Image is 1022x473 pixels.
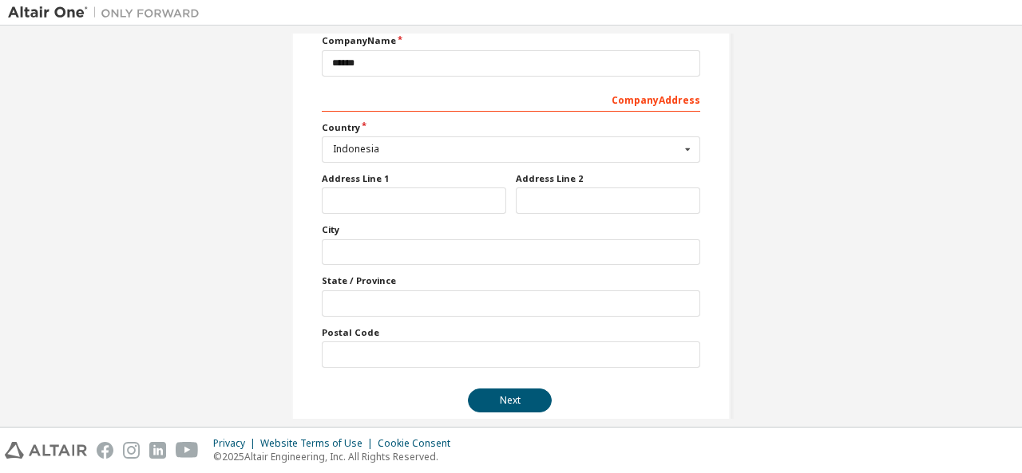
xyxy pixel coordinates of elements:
[123,442,140,459] img: instagram.svg
[516,172,700,185] label: Address Line 2
[322,223,700,236] label: City
[468,388,552,412] button: Next
[260,437,378,450] div: Website Terms of Use
[322,326,700,339] label: Postal Code
[378,437,460,450] div: Cookie Consent
[322,172,506,185] label: Address Line 1
[333,144,680,154] div: Indonesia
[176,442,199,459] img: youtube.svg
[213,450,460,463] p: © 2025 Altair Engineering, Inc. All Rights Reserved.
[8,5,208,21] img: Altair One
[322,86,700,112] div: Company Address
[213,437,260,450] div: Privacy
[322,121,700,134] label: Country
[322,34,700,47] label: Company Name
[149,442,166,459] img: linkedin.svg
[5,442,87,459] img: altair_logo.svg
[97,442,113,459] img: facebook.svg
[322,274,700,287] label: State / Province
